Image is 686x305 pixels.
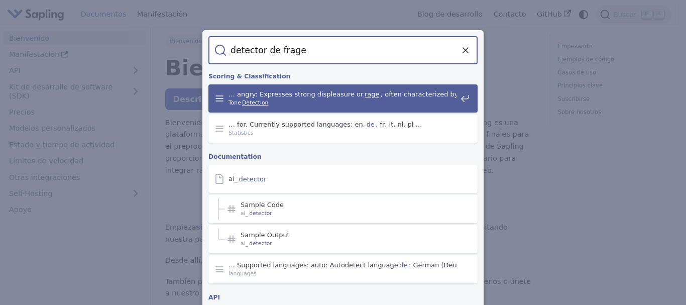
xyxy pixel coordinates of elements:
mark: detector [238,174,268,184]
a: ai_detector [208,165,478,193]
a: … angry: Expresses strong displeasure orrage, often characterized by sharp …ToneDetection [208,84,478,113]
mark: de [365,119,376,129]
a: Sample Code​ai_detector [208,195,478,223]
span: ai_ [228,174,456,183]
mark: de [398,260,409,270]
a: … for. Currently supported languages: en,de, fr, it, nl, pl …Statistics [208,115,478,143]
input: Buscar documentos [226,36,460,64]
mark: Detection [241,98,270,107]
span: ai_ [241,209,456,218]
span: Tone [228,98,456,107]
a: … Supported languages: auto: Autodetect languagede: German (Deutsch) el: Greek …languages [208,255,478,283]
div: Documentation [206,145,480,165]
span: … angry: Expresses strong displeasure or , often characterized by sharp … [228,90,456,98]
mark: detector [248,239,273,248]
span: … for. Currently supported languages: en, , fr, it, nl, pl … [228,120,456,129]
span: ai_ [241,239,456,248]
mark: rage [363,89,381,99]
span: Sample Code​ [241,200,456,209]
span: Statistics [228,129,456,137]
span: … Supported languages: auto: Autodetect language : German (Deutsch) el: Greek … [228,261,456,269]
mark: detector [248,209,273,218]
a: Sample Output​ai_detector [208,225,478,253]
span: languages [228,269,456,278]
span: Sample Output​ [241,231,456,239]
div: Scoring & Classification [206,64,480,84]
button: Borrar la consulta [460,44,472,56]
